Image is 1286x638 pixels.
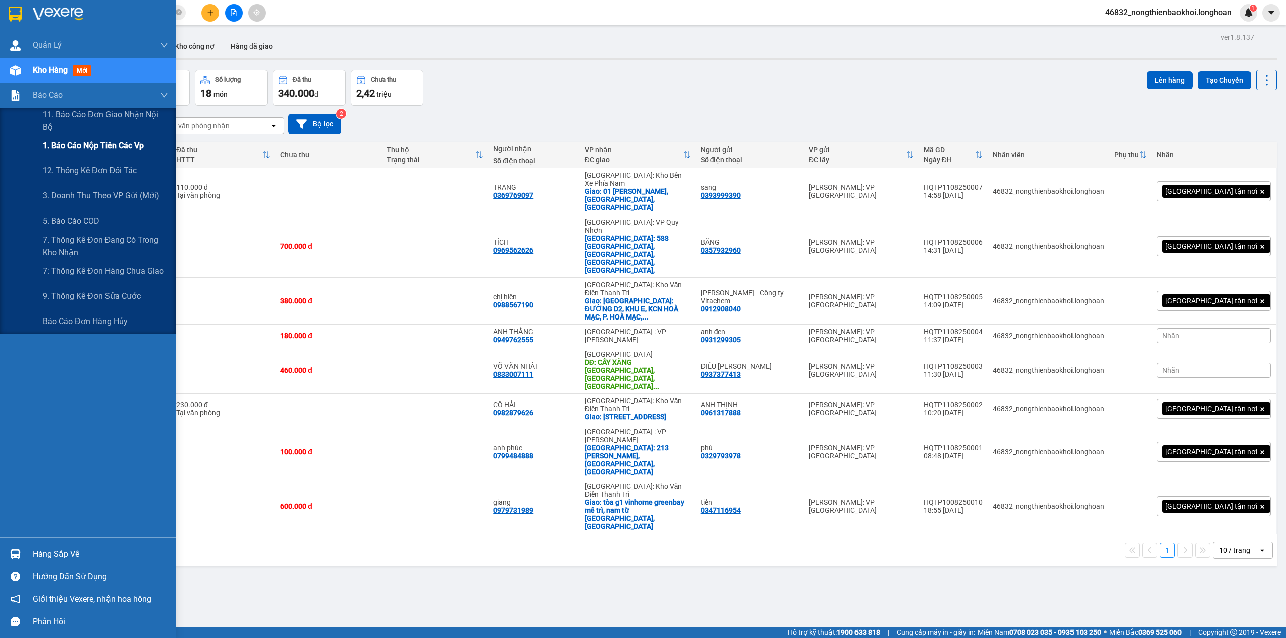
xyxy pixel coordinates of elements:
div: TRANG [493,183,574,191]
strong: 1900 633 818 [837,628,880,636]
div: Hướng dẫn sử dụng [33,569,168,584]
div: 0979731989 [493,506,533,514]
div: 0369769097 [493,191,533,199]
div: 230.000 đ [176,401,270,409]
div: Giao: HÀ NAM: ĐƯỜNG D2, KHU E, KCN HOÀ MẠC, P. HOÀ MẠC, DUY TIÊN, HÀ NAM [585,297,691,321]
div: 0988567190 [493,301,533,309]
div: Lê Thị Mỹ Duyên - Công ty Vitachem [701,289,799,305]
span: question-circle [11,572,20,581]
th: Toggle SortBy [919,142,988,168]
span: [GEOGRAPHIC_DATA] tận nơi [1165,404,1257,413]
span: đ [314,90,318,98]
span: 2,42 [356,87,375,99]
div: 0347116954 [701,506,741,514]
div: 46832_nongthienbaokhoi.longhoan [993,297,1104,305]
span: Hỗ trợ kỹ thuật: [788,627,880,638]
span: close-circle [176,8,182,18]
sup: 1 [1250,5,1257,12]
img: logo-vxr [9,7,22,22]
div: 08:48 [DATE] [924,452,983,460]
span: CÔNG TY TNHH CHUYỂN PHÁT NHANH BẢO AN [79,22,200,40]
div: 46832_nongthienbaokhoi.longhoan [993,448,1104,456]
img: icon-new-feature [1244,8,1253,17]
span: down [160,91,168,99]
div: DĐ: CÂY XĂNG QUẢNG XUÂN, QUẢNG TRẠCH, QUẢNG BÌNH QL1A [585,358,691,390]
div: HQTP1008250010 [924,498,983,506]
div: 14:58 [DATE] [924,191,983,199]
div: 100.000 đ [280,448,377,456]
strong: CSKH: [28,22,53,30]
button: Tạo Chuyến [1198,71,1251,89]
div: HQTP1108250004 [924,328,983,336]
div: giang [493,498,574,506]
div: TÍCH [493,238,574,246]
div: [GEOGRAPHIC_DATA]: Kho Văn Điển Thanh Trì [585,281,691,297]
div: [PERSON_NAME]: VP [GEOGRAPHIC_DATA] [809,362,914,378]
span: Nhãn [1162,332,1180,340]
span: 12. Thống kê đơn đối tác [43,164,137,177]
span: 11. Báo cáo đơn giao nhận nội bộ [43,108,168,133]
button: Chưa thu2,42 triệu [351,70,423,106]
span: [GEOGRAPHIC_DATA] tận nơi [1165,502,1257,511]
div: 460.000 đ [280,366,377,374]
div: Giao: 213 lê tấn trung, sơn trà, đà nẵng [585,444,691,476]
div: anh phúc [493,444,574,452]
div: Thu hộ [387,146,475,154]
span: 5. Báo cáo COD [43,215,99,227]
div: Chưa thu [280,151,377,159]
div: 14:31 [DATE] [924,246,983,254]
div: 46832_nongthienbaokhoi.longhoan [993,187,1104,195]
div: sang [701,183,799,191]
span: [PHONE_NUMBER] [4,22,76,39]
th: Toggle SortBy [1109,142,1152,168]
span: 1. Báo cáo nộp tiền các vp [43,139,144,152]
div: VP gửi [809,146,906,154]
span: Nhãn [1162,366,1180,374]
span: ... [642,313,649,321]
div: Phụ thu [1114,151,1139,159]
div: Hàng sắp về [33,547,168,562]
button: file-add [225,4,243,22]
sup: 2 [336,109,346,119]
button: aim [248,4,266,22]
div: [PERSON_NAME]: VP [GEOGRAPHIC_DATA] [809,498,914,514]
div: Nhãn [1157,151,1271,159]
th: Toggle SortBy [382,142,488,168]
th: Toggle SortBy [171,142,275,168]
div: Tại văn phòng [176,191,270,199]
div: HQTP1108250002 [924,401,983,409]
span: 3. Doanh Thu theo VP Gửi (mới) [43,189,159,202]
strong: 0369 525 060 [1138,628,1182,636]
div: VP nhận [585,146,683,154]
span: | [1189,627,1191,638]
button: Hàng đã giao [223,34,281,58]
div: 10:20 [DATE] [924,409,983,417]
button: plus [201,4,219,22]
div: ver 1.8.137 [1221,32,1254,43]
div: tiến [701,498,799,506]
span: 18 [200,87,211,99]
div: HQTP1108250001 [924,444,983,452]
div: Đã thu [293,76,311,83]
div: 46832_nongthienbaokhoi.longhoan [993,405,1104,413]
div: [PERSON_NAME]: VP [GEOGRAPHIC_DATA] [809,444,914,460]
span: close-circle [176,9,182,15]
span: Báo cáo [33,89,63,101]
span: file-add [230,9,237,16]
button: Số lượng18món [195,70,268,106]
span: aim [253,9,260,16]
div: 700.000 đ [280,242,377,250]
div: Tại văn phòng [176,409,270,417]
div: phú [701,444,799,452]
div: [PERSON_NAME]: VP [GEOGRAPHIC_DATA] [809,328,914,344]
div: BĂNG [701,238,799,246]
div: 11:37 [DATE] [924,336,983,344]
div: Giao: 01 TRẦN HƯNG ĐẠO, LỘC THỌ, NHA TRANG [585,187,691,211]
div: 110.000 đ [176,183,270,191]
span: copyright [1230,629,1237,636]
th: Toggle SortBy [580,142,696,168]
strong: 0708 023 035 - 0935 103 250 [1009,628,1101,636]
div: 0357932960 [701,246,741,254]
span: 14:58:32 [DATE] [4,69,63,78]
span: Giới thiệu Vexere, nhận hoa hồng [33,593,151,605]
